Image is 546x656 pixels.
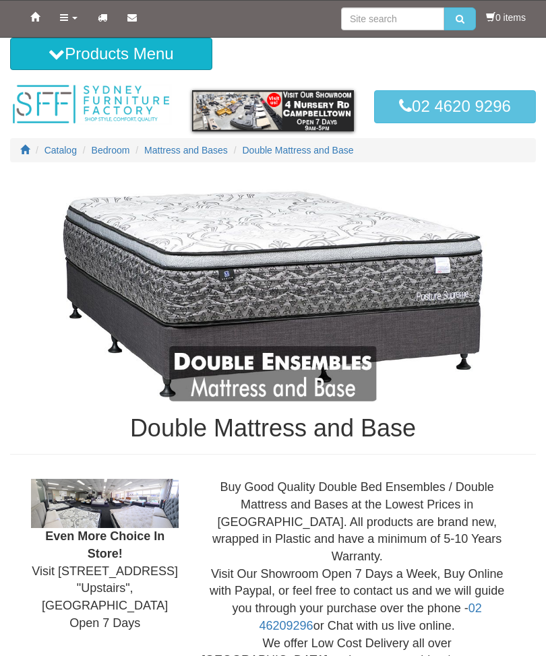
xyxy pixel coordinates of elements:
a: Catalog [44,145,77,156]
a: 02 46209296 [260,601,482,632]
input: Site search [341,7,444,30]
a: 02 4620 9296 [374,90,536,123]
li: 0 items [486,11,526,24]
img: Sydney Furniture Factory [10,84,172,125]
button: Products Menu [10,38,212,70]
a: Bedroom [92,145,130,156]
div: Visit [STREET_ADDRESS] "Upstairs", [GEOGRAPHIC_DATA] Open 7 Days [21,479,189,632]
a: Mattress and Bases [144,145,228,156]
img: Showroom [31,479,179,528]
img: Double Mattress and Base [10,183,536,401]
img: showroom.gif [192,90,354,131]
h1: Double Mattress and Base [10,415,536,442]
a: Double Mattress and Base [243,145,354,156]
b: Even More Choice In Store! [45,529,164,560]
